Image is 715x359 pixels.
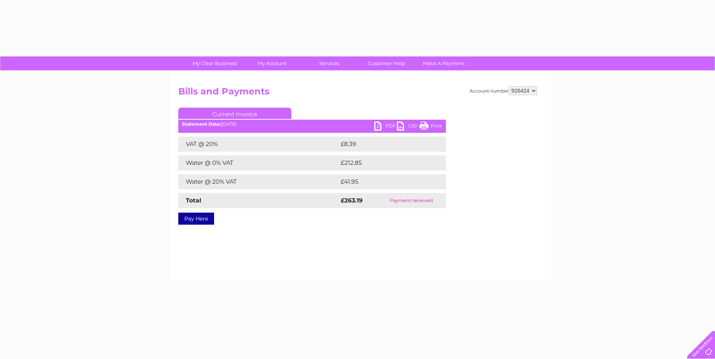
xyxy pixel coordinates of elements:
[241,56,303,70] a: My Account
[413,56,475,70] a: Make A Payment
[470,86,537,95] div: Account number
[178,213,214,225] a: Pay Here
[178,174,339,189] td: Water @ 20% VAT
[178,137,339,152] td: VAT @ 20%
[374,122,397,132] a: PDF
[341,197,363,204] strong: £263.19
[420,122,442,132] a: Print
[182,121,221,127] b: Statement Date:
[298,56,360,70] a: Services
[178,108,291,119] a: Current Invoice
[339,174,430,189] td: £41.95
[355,56,418,70] a: Customer Help
[339,155,432,170] td: £212.85
[377,193,446,208] td: Payment received
[178,155,339,170] td: Water @ 0% VAT
[178,122,446,127] div: [DATE]
[397,122,420,132] a: CSV
[184,56,246,70] a: My Clear Business
[178,86,537,100] h2: Bills and Payments
[186,197,201,204] strong: Total
[339,137,428,152] td: £8.39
